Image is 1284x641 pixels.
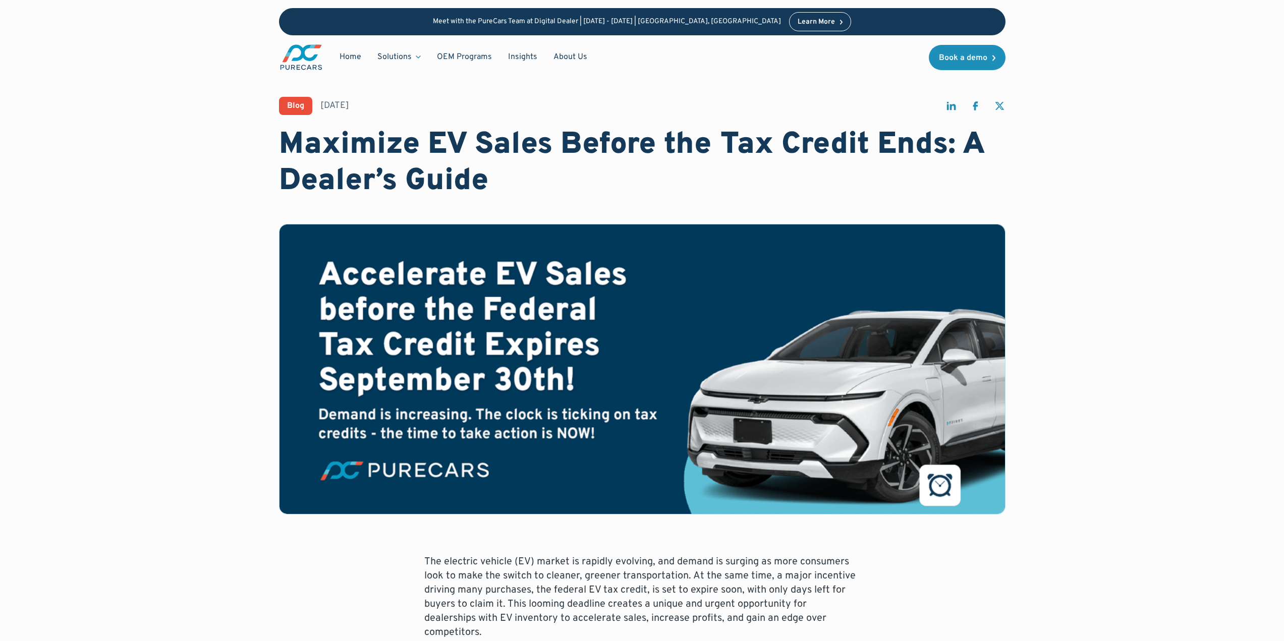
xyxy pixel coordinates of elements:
p: Meet with the PureCars Team at Digital Dealer | [DATE] - [DATE] | [GEOGRAPHIC_DATA], [GEOGRAPHIC_... [433,18,781,26]
p: The electric vehicle (EV) market is rapidly evolving, and demand is surging as more consumers loo... [424,555,860,639]
a: share on linkedin [945,100,957,116]
a: share on twitter [993,100,1006,116]
a: share on facebook [969,100,981,116]
a: OEM Programs [429,47,500,67]
a: main [279,43,323,71]
div: [DATE] [320,99,349,112]
a: Home [331,47,369,67]
div: Solutions [377,51,412,63]
div: Blog [287,102,304,110]
a: Insights [500,47,545,67]
div: Learn More [798,19,835,26]
img: purecars logo [279,43,323,71]
a: About Us [545,47,595,67]
h1: Maximize EV Sales Before the Tax Credit Ends: A Dealer’s Guide [279,127,1006,200]
a: Book a demo [929,45,1006,70]
div: Solutions [369,47,429,67]
div: Book a demo [939,54,987,62]
a: Learn More [789,12,852,31]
